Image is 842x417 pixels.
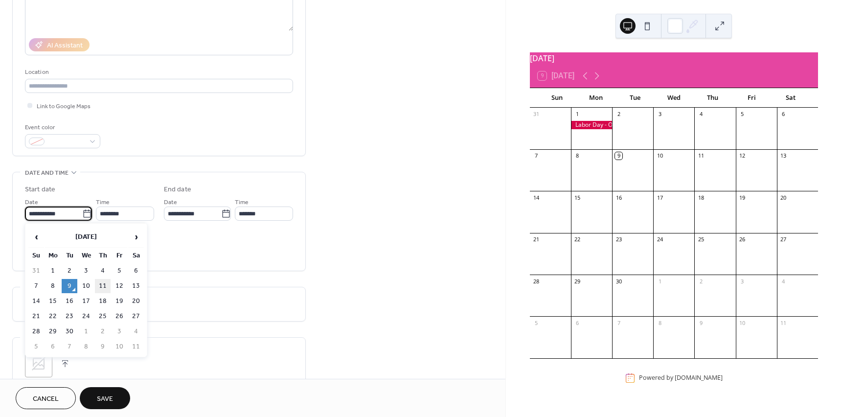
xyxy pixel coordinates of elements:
div: 27 [780,236,787,243]
span: Cancel [33,394,59,404]
div: 11 [697,152,705,160]
div: 29 [574,278,581,285]
div: 7 [615,319,622,326]
td: 12 [112,279,127,293]
td: 13 [128,279,144,293]
div: Event color [25,122,98,133]
td: 19 [112,294,127,308]
div: 9 [697,319,705,326]
td: 2 [62,264,77,278]
td: 9 [95,340,111,354]
td: 18 [95,294,111,308]
div: Location [25,67,291,77]
td: 7 [62,340,77,354]
td: 6 [45,340,61,354]
td: 5 [28,340,44,354]
span: Date and time [25,168,68,178]
th: [DATE] [45,227,127,248]
td: 3 [112,324,127,339]
div: 18 [697,194,705,201]
td: 4 [128,324,144,339]
td: 1 [45,264,61,278]
div: 22 [574,236,581,243]
div: 17 [656,194,663,201]
div: Fri [732,88,772,108]
div: 13 [780,152,787,160]
div: 31 [533,111,540,118]
td: 24 [78,309,94,324]
td: 20 [128,294,144,308]
td: 4 [95,264,111,278]
div: 6 [780,111,787,118]
td: 22 [45,309,61,324]
span: Link to Google Maps [37,101,91,112]
div: 19 [739,194,746,201]
div: 5 [533,319,540,326]
div: 10 [739,319,746,326]
div: 4 [697,111,705,118]
th: Su [28,249,44,263]
td: 11 [95,279,111,293]
td: 10 [78,279,94,293]
span: Date [25,197,38,208]
div: End date [164,185,191,195]
div: 15 [574,194,581,201]
td: 10 [112,340,127,354]
span: › [129,227,143,247]
td: 28 [28,324,44,339]
div: 30 [615,278,622,285]
div: 20 [780,194,787,201]
td: 15 [45,294,61,308]
td: 8 [45,279,61,293]
div: 23 [615,236,622,243]
span: ‹ [29,227,44,247]
div: 9 [615,152,622,160]
div: Thu [693,88,732,108]
td: 31 [28,264,44,278]
td: 30 [62,324,77,339]
td: 17 [78,294,94,308]
div: Wed [654,88,693,108]
div: 8 [574,152,581,160]
span: Save [97,394,113,404]
td: 1 [78,324,94,339]
td: 6 [128,264,144,278]
td: 14 [28,294,44,308]
div: 10 [656,152,663,160]
div: 2 [615,111,622,118]
div: 25 [697,236,705,243]
div: 24 [656,236,663,243]
div: ; [25,350,52,377]
td: 27 [128,309,144,324]
td: 2 [95,324,111,339]
div: Start date [25,185,55,195]
div: Sat [771,88,810,108]
td: 3 [78,264,94,278]
span: Time [96,197,110,208]
th: We [78,249,94,263]
span: Time [235,197,249,208]
button: Cancel [16,387,76,409]
td: 29 [45,324,61,339]
th: Mo [45,249,61,263]
div: 7 [533,152,540,160]
td: 21 [28,309,44,324]
button: Save [80,387,130,409]
td: 8 [78,340,94,354]
a: [DOMAIN_NAME] [675,374,723,382]
div: 11 [780,319,787,326]
td: 9 [62,279,77,293]
div: 26 [739,236,746,243]
th: Tu [62,249,77,263]
div: 3 [739,278,746,285]
div: Labor Day - OUT OF OFFICE [571,121,612,129]
div: 3 [656,111,663,118]
div: 28 [533,278,540,285]
td: 25 [95,309,111,324]
td: 11 [128,340,144,354]
td: 16 [62,294,77,308]
div: Mon [576,88,615,108]
div: 1 [656,278,663,285]
th: Fr [112,249,127,263]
